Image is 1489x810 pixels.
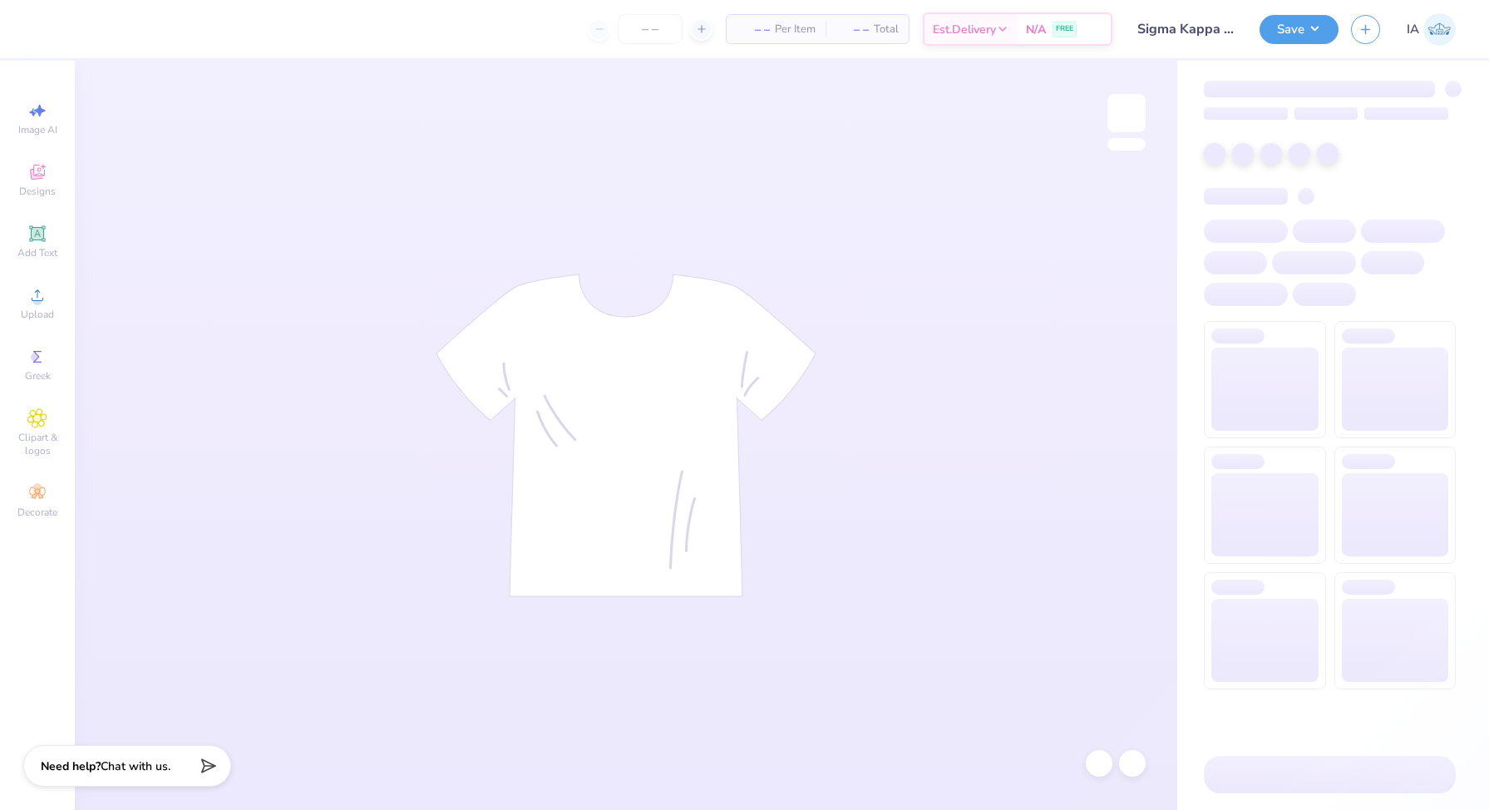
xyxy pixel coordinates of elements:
[101,758,170,774] span: Chat with us.
[1260,15,1339,44] button: Save
[1125,12,1247,46] input: Untitled Design
[1056,23,1073,35] span: FREE
[775,21,816,38] span: Per Item
[618,14,683,44] input: – –
[1423,13,1456,46] img: Inna Akselrud
[21,308,54,321] span: Upload
[25,369,51,383] span: Greek
[1026,21,1046,38] span: N/A
[874,21,899,38] span: Total
[19,185,56,198] span: Designs
[1407,13,1456,46] a: IA
[18,123,57,136] span: Image AI
[836,21,869,38] span: – –
[1407,20,1419,39] span: IA
[933,21,996,38] span: Est. Delivery
[8,431,67,457] span: Clipart & logos
[737,21,770,38] span: – –
[17,506,57,519] span: Decorate
[41,758,101,774] strong: Need help?
[17,246,57,259] span: Add Text
[436,274,816,597] img: tee-skeleton.svg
